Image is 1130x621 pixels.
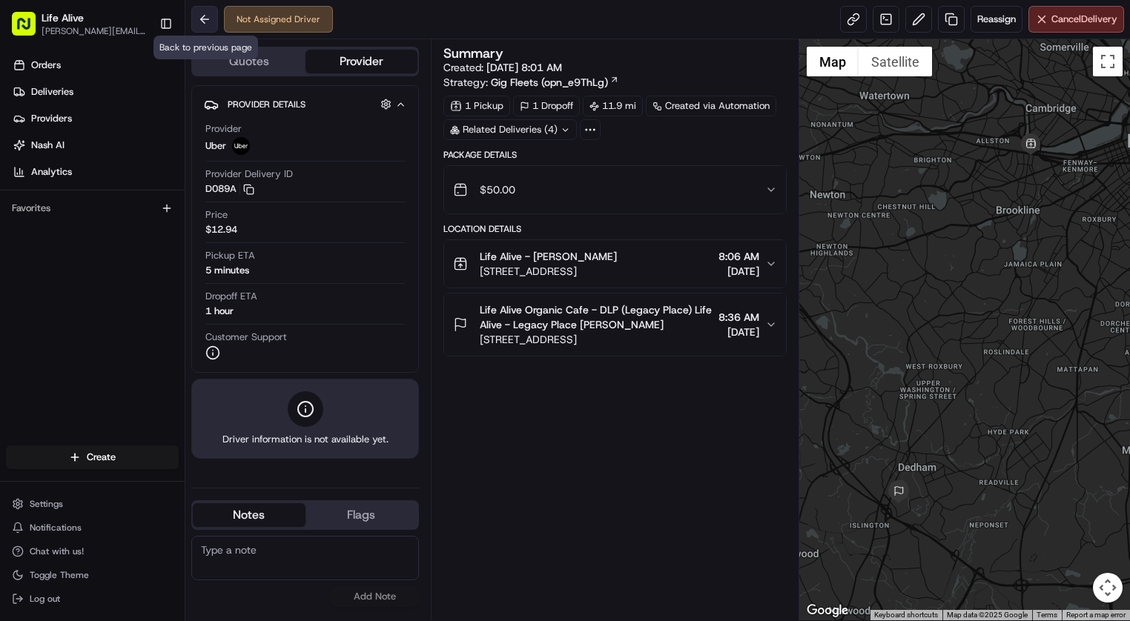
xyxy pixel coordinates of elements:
[480,302,713,332] span: Life Alive Organic Cafe - DLP (Legacy Place) Life Alive - Legacy Place [PERSON_NAME]
[480,264,617,279] span: [STREET_ADDRESS]
[39,96,245,111] input: Clear
[193,50,305,73] button: Quotes
[15,333,27,345] div: 📗
[42,25,148,37] button: [PERSON_NAME][EMAIL_ADDRESS][DOMAIN_NAME]
[718,264,759,279] span: [DATE]
[6,517,179,538] button: Notifications
[30,569,89,581] span: Toggle Theme
[125,333,137,345] div: 💻
[252,146,270,164] button: Start new chat
[31,142,58,168] img: 1724597045416-56b7ee45-8013-43a0-a6f9-03cb97ddad50
[133,230,164,242] span: [DATE]
[228,99,305,110] span: Provider Details
[205,139,226,153] span: Uber
[205,331,287,344] span: Customer Support
[491,75,619,90] a: Gig Fleets (opn_e9ThLg)
[443,96,510,116] div: 1 Pickup
[31,59,61,72] span: Orders
[6,541,179,562] button: Chat with us!
[646,96,776,116] a: Created via Automation
[46,230,122,242] span: Klarizel Pensader
[30,593,60,605] span: Log out
[42,10,84,25] button: Life Alive
[30,270,42,282] img: 1736555255976-a54dd68f-1ca7-489b-9aae-adbdc363a1c4
[947,611,1028,619] span: Map data ©2025 Google
[718,325,759,339] span: [DATE]
[87,451,116,464] span: Create
[230,190,270,207] button: See all
[204,92,406,116] button: Provider Details
[486,61,562,74] span: [DATE] 8:01 AM
[1093,47,1123,76] button: Toggle fullscreen view
[444,166,786,213] button: $50.00
[105,367,179,379] a: Powered byPylon
[232,137,250,155] img: uber-new-logo.jpeg
[6,196,179,220] div: Favorites
[874,610,938,620] button: Keyboard shortcuts
[443,119,577,140] div: Related Deliveries (4)
[15,193,95,205] div: Past conversations
[444,240,786,288] button: Life Alive - [PERSON_NAME][STREET_ADDRESS]8:06 AM[DATE]
[6,53,185,77] a: Orders
[1051,13,1117,26] span: Cancel Delivery
[6,445,179,469] button: Create
[443,149,787,161] div: Package Details
[1066,611,1126,619] a: Report a map error
[140,331,238,346] span: API Documentation
[31,112,72,125] span: Providers
[6,80,185,104] a: Deliveries
[444,293,786,356] button: Life Alive Organic Cafe - DLP (Legacy Place) Life Alive - Legacy Place [PERSON_NAME][STREET_ADDRE...
[6,107,185,130] a: Providers
[30,498,63,510] span: Settings
[6,6,153,41] button: Life Alive[PERSON_NAME][EMAIL_ADDRESS][DOMAIN_NAME]
[6,160,185,184] a: Analytics
[193,503,305,527] button: Notes
[205,290,257,303] span: Dropoff ETA
[67,142,243,156] div: Start new chat
[803,601,852,620] a: Open this area in Google Maps (opens a new window)
[6,588,179,609] button: Log out
[31,165,72,179] span: Analytics
[208,270,238,282] span: [DATE]
[205,167,293,181] span: Provider Delivery ID
[15,142,42,168] img: 1736555255976-a54dd68f-1ca7-489b-9aae-adbdc363a1c4
[31,85,73,99] span: Deliveries
[15,15,44,44] img: Nash
[15,59,270,83] p: Welcome 👋
[480,332,713,347] span: [STREET_ADDRESS]
[1037,611,1057,619] a: Terms
[30,331,113,346] span: Knowledge Base
[491,75,608,90] span: Gig Fleets (opn_e9ThLg)
[443,223,787,235] div: Location Details
[305,50,418,73] button: Provider
[583,96,643,116] div: 11.9 mi
[443,60,562,75] span: Created:
[513,96,580,116] div: 1 Dropoff
[977,13,1016,26] span: Reassign
[30,545,84,557] span: Chat with us!
[15,256,39,279] img: Joana Marie Avellanoza
[31,139,65,152] span: Nash AI
[9,325,119,352] a: 📗Knowledge Base
[205,182,254,196] button: D089A
[148,368,179,379] span: Pylon
[205,264,249,277] div: 5 minutes
[1093,573,1123,602] button: Map camera controls
[67,156,204,168] div: We're available if you need us!
[859,47,932,76] button: Show satellite imagery
[222,433,389,446] span: Driver information is not available yet.
[205,223,237,236] span: $12.94
[718,310,759,325] span: 8:36 AM
[971,6,1022,33] button: Reassign
[153,36,258,59] div: Back to previous page
[205,122,242,136] span: Provider
[6,565,179,585] button: Toggle Theme
[125,230,130,242] span: •
[30,230,42,242] img: 1736555255976-a54dd68f-1ca7-489b-9aae-adbdc363a1c4
[6,133,185,157] a: Nash AI
[46,270,196,282] span: [PERSON_NAME] [PERSON_NAME]
[205,305,234,318] div: 1 hour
